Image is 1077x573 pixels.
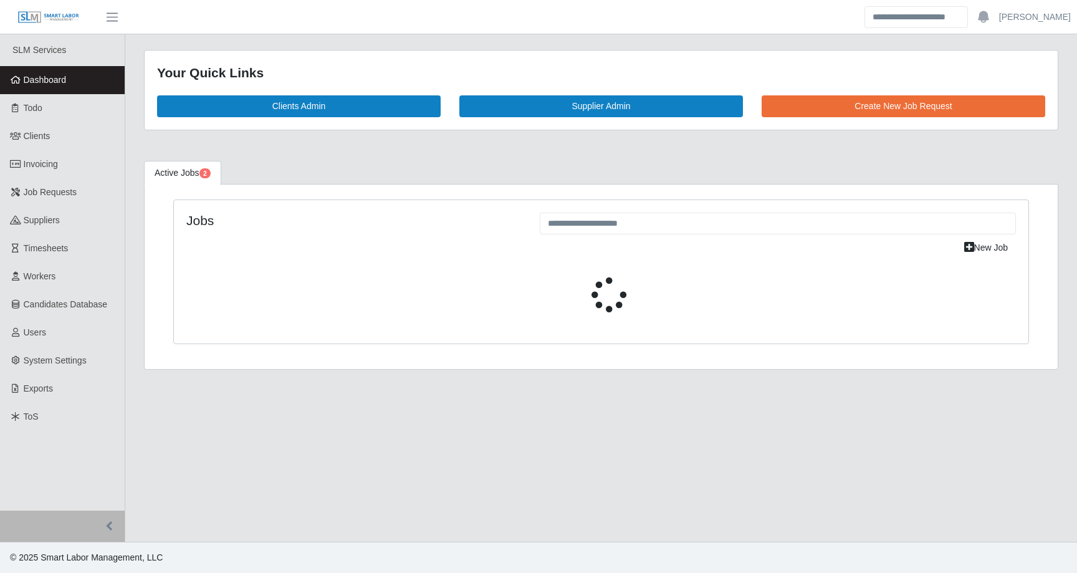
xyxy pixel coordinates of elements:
span: © 2025 Smart Labor Management, LLC [10,552,163,562]
span: SLM Services [12,45,66,55]
span: Todo [24,103,42,113]
img: SLM Logo [17,11,80,24]
span: Job Requests [24,187,77,197]
div: Your Quick Links [157,63,1045,83]
span: Suppliers [24,215,60,225]
a: Clients Admin [157,95,441,117]
a: Active Jobs [144,161,221,185]
span: Users [24,327,47,337]
span: Dashboard [24,75,67,85]
span: Candidates Database [24,299,108,309]
h4: Jobs [186,213,521,228]
span: Workers [24,271,56,281]
a: [PERSON_NAME] [999,11,1071,24]
a: New Job [956,237,1016,259]
a: Create New Job Request [762,95,1045,117]
span: Pending Jobs [199,168,211,178]
span: System Settings [24,355,87,365]
span: ToS [24,412,39,421]
span: Exports [24,383,53,393]
input: Search [864,6,968,28]
a: Supplier Admin [459,95,743,117]
span: Timesheets [24,243,69,253]
span: Clients [24,131,50,141]
span: Invoicing [24,159,58,169]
